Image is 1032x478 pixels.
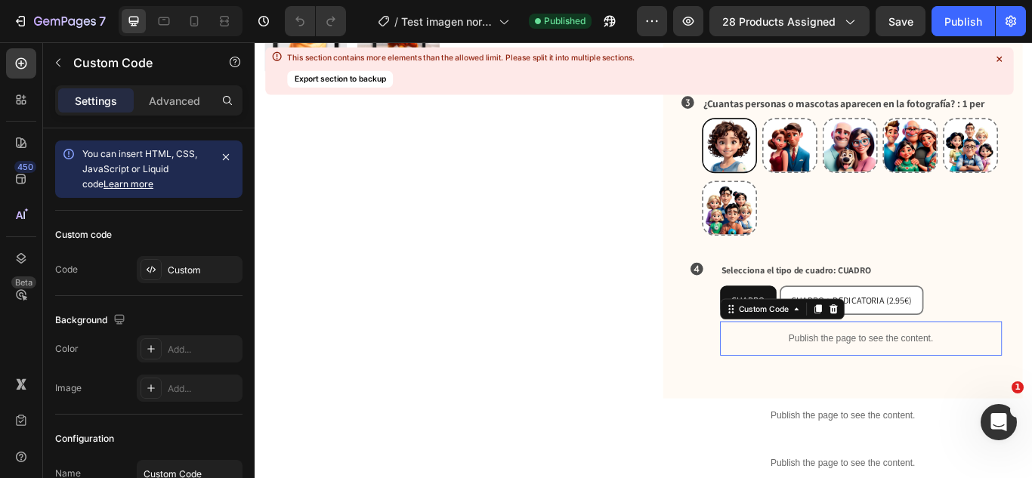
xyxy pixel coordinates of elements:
div: Custom Code [561,304,626,318]
div: Custom code [55,228,112,242]
div: Background [55,310,128,331]
span: Published [544,14,586,28]
span: CUADRO + DEDICATORIA (2.95€) [626,294,766,307]
span: 1 [1012,381,1024,393]
button: Export section to backup [287,71,393,88]
span: CUADRO [556,294,595,307]
div: Custom [168,264,239,277]
div: Image [55,381,82,395]
div: Undo/Redo [285,6,346,36]
p: Publish the page to see the content. [522,18,884,34]
p: Custom Code [73,54,202,72]
span: / [394,14,398,29]
div: Configuration [55,432,114,446]
legend: Selecciona el tipo de cuadro: CUADRO [542,255,721,277]
button: 28 products assigned [709,6,870,36]
span: Save [888,15,913,28]
span: 28 products assigned [722,14,836,29]
p: Settings [75,93,117,109]
div: 450 [14,161,36,173]
button: Publish [932,6,995,36]
a: Learn more [104,178,153,190]
p: Publish the page to see the content. [476,427,895,443]
div: Beta [11,276,36,288]
p: Publish the page to see the content. [542,338,871,353]
legend: ¿Cuantas personas o mascotas aparecen en la fotografía? : 1 per [521,61,852,82]
button: 7 [6,6,113,36]
iframe: Intercom live chat [981,404,1017,440]
button: Save [876,6,925,36]
div: Code [55,263,78,276]
div: Color [55,342,79,356]
p: Advanced [149,93,200,109]
div: Publish [944,14,982,29]
span: Test imagen normal (Landing Vieja) Cuadro DIsney [401,14,493,29]
iframe: Design area [255,42,1032,478]
span: You can insert HTML, CSS, JavaScript or Liquid code [82,148,197,190]
div: Add... [168,343,239,356]
div: Add... [168,382,239,396]
p: 7 [99,12,106,30]
div: This section contains more elements than the allowed limit. Please split it into multiple sections. [287,53,635,63]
